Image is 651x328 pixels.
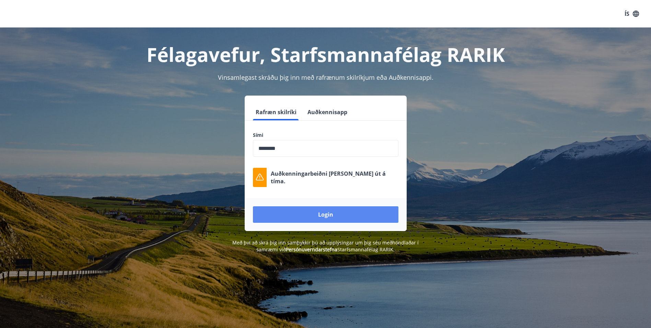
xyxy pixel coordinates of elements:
[305,104,350,120] button: Auðkennisapp
[621,8,643,20] button: ÍS
[218,73,433,81] span: Vinsamlegast skráðu þig inn með rafrænum skilríkjum eða Auðkennisappi.
[253,132,398,139] label: Sími
[286,246,337,253] a: Persónuverndarstefna
[253,104,299,120] button: Rafræn skilríki
[271,170,398,185] p: Auðkenningarbeiðni [PERSON_NAME] út á tíma.
[253,206,398,223] button: Login
[87,41,565,67] h1: Félagavefur, Starfsmannafélag RARIK
[232,239,419,253] span: Með því að skrá þig inn samþykkir þú að upplýsingar um þig séu meðhöndlaðar í samræmi við Starfsm...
